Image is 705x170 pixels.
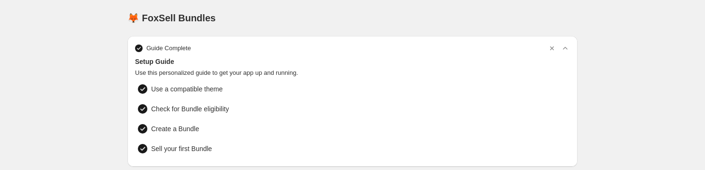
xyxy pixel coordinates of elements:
[146,44,191,53] span: Guide Complete
[135,57,570,66] span: Setup Guide
[151,124,199,134] span: Create a Bundle
[135,68,570,78] span: Use this personalized guide to get your app up and running.
[127,12,216,24] h1: 🦊 FoxSell Bundles
[151,84,223,94] span: Use a compatible theme
[151,144,212,153] span: Sell your first Bundle
[151,104,229,114] span: Check for Bundle eligibility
